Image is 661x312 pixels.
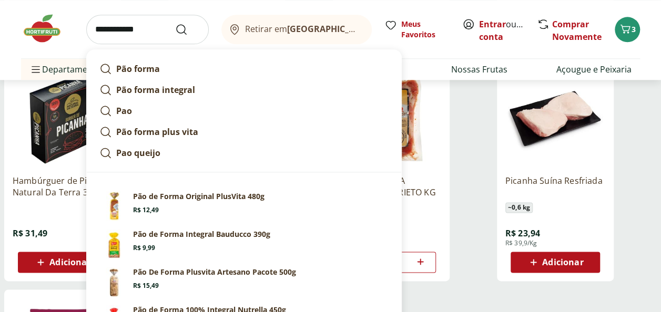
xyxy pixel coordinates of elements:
[556,63,632,76] a: Açougue e Peixaria
[116,84,195,96] strong: Pão forma integral
[95,79,393,100] a: Pão forma integral
[505,175,605,198] a: Picanha Suína Resfriada
[13,175,113,198] a: Hambúrguer de Picanha Natural Da Terra 300g
[133,191,265,202] p: Pão de Forma Original PlusVita 480g
[99,191,129,221] img: Pão de Forma Original Plus Vita 480g
[116,63,160,75] strong: Pão forma
[133,267,296,277] p: Pão De Forma Plusvita Artesano Pacote 500g
[99,267,129,296] img: Principal
[95,121,393,142] a: Pão forma plus vita
[29,57,105,82] span: Departamentos
[133,282,159,290] span: R$ 15,49
[95,142,393,163] a: Pao queijo
[95,58,393,79] a: Pão forma
[95,225,393,263] a: PrincipalPão de Forma Integral Bauducco 390gR$ 9,99
[505,239,537,247] span: R$ 39,9/Kg
[245,24,361,34] span: Retirar em
[479,18,526,43] span: ou
[511,252,600,273] button: Adicionar
[21,13,74,44] img: Hortifruti
[133,229,270,240] p: Pão de Forma Integral Bauducco 390g
[221,15,372,44] button: Retirar em[GEOGRAPHIC_DATA]/[GEOGRAPHIC_DATA]
[505,67,605,167] img: Picanha Suína Resfriada
[451,63,507,76] a: Nossas Frutas
[18,252,107,273] button: Adicionar
[86,15,209,44] input: search
[384,19,450,40] a: Meus Favoritos
[133,244,155,252] span: R$ 9,99
[116,105,132,117] strong: Pao
[133,206,159,214] span: R$ 12,49
[49,258,90,266] span: Adicionar
[95,263,393,300] a: PrincipalPão De Forma Plusvita Artesano Pacote 500gR$ 15,49
[542,258,583,266] span: Adicionar
[632,24,636,34] span: 3
[479,18,506,30] a: Entrar
[29,57,42,82] button: Menu
[615,17,640,42] button: Carrinho
[13,227,47,239] span: R$ 31,49
[116,147,160,159] strong: Pao queijo
[13,67,113,167] img: Hambúrguer de Picanha Natural Da Terra 300g
[505,227,540,239] span: R$ 23,94
[175,23,200,36] button: Submit Search
[95,187,393,225] a: Pão de Forma Original Plus Vita 480gPão de Forma Original PlusVita 480gR$ 12,49
[552,18,602,43] a: Comprar Novamente
[479,18,537,43] a: Criar conta
[99,229,129,258] img: Principal
[116,126,198,138] strong: Pão forma plus vita
[95,100,393,121] a: Pao
[287,23,464,35] b: [GEOGRAPHIC_DATA]/[GEOGRAPHIC_DATA]
[401,19,450,40] span: Meus Favoritos
[505,202,533,213] span: ~ 0,6 kg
